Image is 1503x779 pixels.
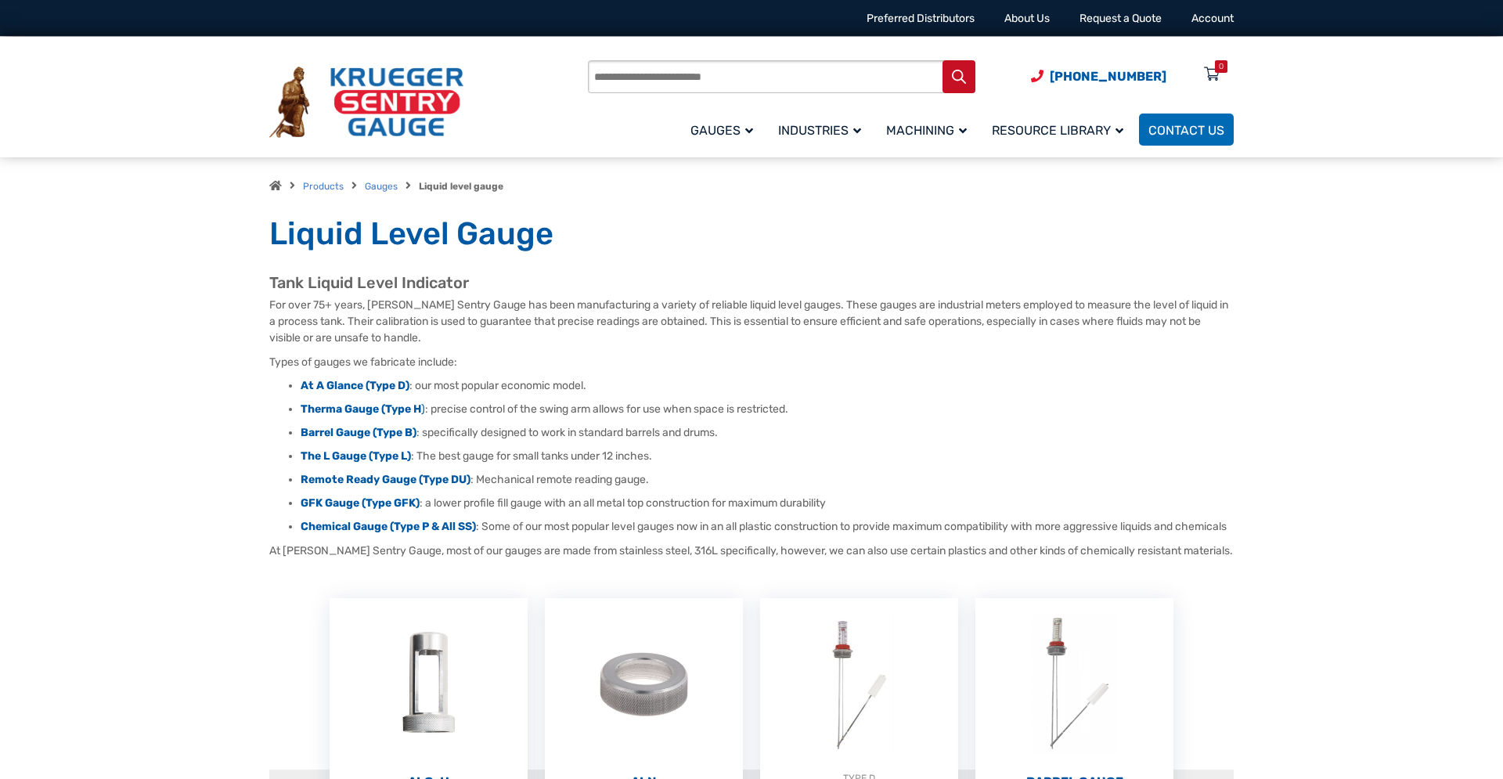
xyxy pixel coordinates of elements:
[301,519,1234,535] li: : Some of our most popular level gauges now in an all plastic construction to provide maximum com...
[269,354,1234,370] p: Types of gauges we fabricate include:
[301,473,470,486] a: Remote Ready Gauge (Type DU)
[690,123,753,138] span: Gauges
[760,598,958,770] img: At A Glance
[1079,12,1162,25] a: Request a Quote
[1050,69,1166,84] span: [PHONE_NUMBER]
[365,181,398,192] a: Gauges
[269,297,1234,346] p: For over 75+ years, [PERSON_NAME] Sentry Gauge has been manufacturing a variety of reliable liqui...
[886,123,967,138] span: Machining
[975,598,1173,770] img: Barrel Gauge
[269,215,1234,254] h1: Liquid Level Gauge
[301,496,420,510] a: GFK Gauge (Type GFK)
[1004,12,1050,25] a: About Us
[301,520,476,533] a: Chemical Gauge (Type P & All SS)
[877,111,982,148] a: Machining
[992,123,1123,138] span: Resource Library
[303,181,344,192] a: Products
[419,181,503,192] strong: Liquid level gauge
[681,111,769,148] a: Gauges
[269,543,1234,559] p: At [PERSON_NAME] Sentry Gauge, most of our gauges are made from stainless steel, 316L specificall...
[330,598,528,770] img: ALG-OF
[301,425,1234,441] li: : specifically designed to work in standard barrels and drums.
[1191,12,1234,25] a: Account
[301,402,421,416] strong: Therma Gauge (Type H
[301,496,1234,511] li: : a lower profile fill gauge with an all metal top construction for maximum durability
[778,123,861,138] span: Industries
[1148,123,1224,138] span: Contact Us
[769,111,877,148] a: Industries
[1139,114,1234,146] a: Contact Us
[301,449,411,463] a: The L Gauge (Type L)
[1219,60,1224,73] div: 0
[269,273,1234,293] h2: Tank Liquid Level Indicator
[301,402,425,416] a: Therma Gauge (Type H)
[301,379,409,392] a: At A Glance (Type D)
[301,378,1234,394] li: : our most popular economic model.
[301,449,1234,464] li: : The best gauge for small tanks under 12 inches.
[301,402,1234,417] li: : precise control of the swing arm allows for use when space is restricted.
[301,472,1234,488] li: : Mechanical remote reading gauge.
[301,426,416,439] a: Barrel Gauge (Type B)
[1031,67,1166,86] a: Phone Number (920) 434-8860
[545,598,743,770] img: ALN
[269,67,463,139] img: Krueger Sentry Gauge
[867,12,975,25] a: Preferred Distributors
[982,111,1139,148] a: Resource Library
